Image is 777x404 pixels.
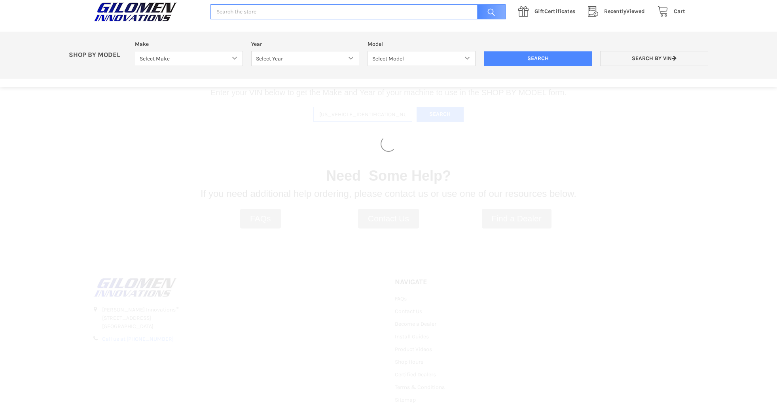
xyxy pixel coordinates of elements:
a: Search by VIN [600,51,708,66]
input: Search [484,51,592,66]
a: GILOMEN INNOVATIONS [92,2,202,22]
input: Search the store [210,4,506,20]
span: Gift [534,8,544,15]
span: Certificates [534,8,575,15]
p: SHOP BY MODEL [64,51,131,59]
span: Viewed [604,8,645,15]
label: Year [251,40,359,48]
label: Model [368,40,476,48]
input: Search [473,4,506,20]
a: GiftCertificates [514,7,584,17]
span: Recently [604,8,626,15]
span: Cart [674,8,685,15]
a: RecentlyViewed [584,7,653,17]
label: Make [135,40,243,48]
img: GILOMEN INNOVATIONS [92,2,179,22]
a: Cart [653,7,685,17]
